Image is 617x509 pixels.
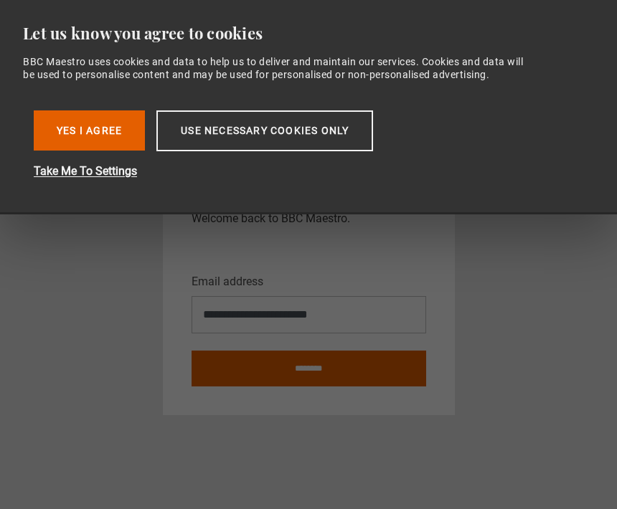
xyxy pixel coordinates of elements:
[192,273,263,290] label: Email address
[23,55,527,81] div: BBC Maestro uses cookies and data to help us to deliver and maintain our services. Cookies and da...
[156,110,373,151] button: Use necessary cookies only
[34,110,145,151] button: Yes I Agree
[34,163,493,180] button: Take Me To Settings
[192,210,426,227] p: Welcome back to BBC Maestro.
[23,23,583,44] div: Let us know you agree to cookies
